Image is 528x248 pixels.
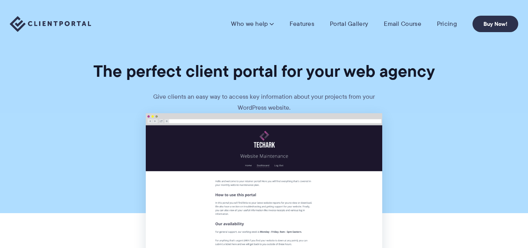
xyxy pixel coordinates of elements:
a: Email Course [384,20,421,28]
a: Buy Now! [473,16,518,32]
a: Pricing [437,20,457,28]
a: Portal Gallery [330,20,368,28]
a: Features [290,20,314,28]
a: Who we help [231,20,274,28]
p: Give clients an easy way to access key information about your projects from your WordPress website. [147,91,381,113]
